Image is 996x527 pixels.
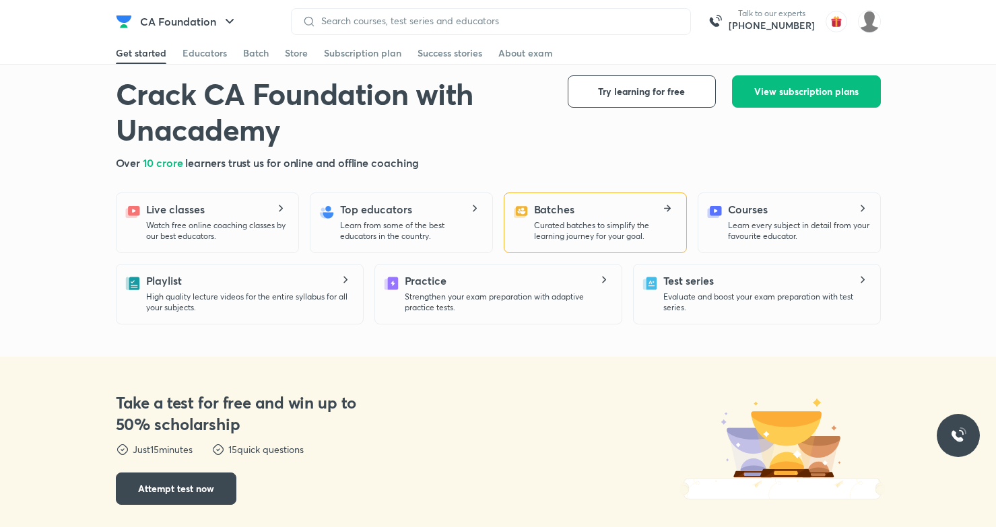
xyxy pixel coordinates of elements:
button: Try learning for free [568,75,716,108]
div: Subscription plan [324,46,401,60]
p: Curated batches to simplify the learning journey for your goal. [534,220,675,242]
div: Get started [116,46,166,60]
p: Watch free online coaching classes by our best educators. [146,220,288,242]
span: View subscription plans [754,85,859,98]
input: Search courses, test series and educators [316,15,679,26]
h5: Batches [534,201,574,217]
img: dst-trophy [718,396,846,478]
p: Talk to our experts [729,8,815,19]
img: dst-points [116,443,129,456]
a: Batch [243,42,269,64]
div: Success stories [418,46,482,60]
div: Batch [243,46,269,60]
span: Attempt test now [138,482,214,495]
span: 10 crore [143,155,185,170]
a: [PHONE_NUMBER] [729,19,815,32]
h5: Top educators [340,201,412,217]
a: Educators [182,42,227,64]
div: About exam [498,46,553,60]
h5: Courses [728,201,768,217]
span: Over [116,155,143,170]
img: ttu [950,427,966,444]
h5: Playlist [146,273,182,289]
div: Store [285,46,308,60]
img: avatar [826,11,847,32]
a: Success stories [418,42,482,64]
h5: Live classes [146,201,205,217]
p: High quality lecture videos for the entire syllabus for all your subjects. [146,291,352,313]
p: Just 15 minutes [133,443,193,456]
img: sakshi Pathak [858,10,881,33]
p: Learn every subject in detail from your favourite educator. [728,220,869,242]
p: Learn from some of the best educators in the country. [340,220,482,242]
h5: Practice [405,273,446,289]
p: 15 quick questions [228,443,304,456]
img: call-us [702,8,729,35]
p: Evaluate and boost your exam preparation with test series. [663,291,869,313]
div: Educators [182,46,227,60]
span: learners trust us for online and offline coaching [185,155,418,170]
a: Store [285,42,308,64]
span: Try learning for free [598,85,685,98]
button: Attempt test now [116,472,236,505]
h5: Test series [663,273,714,289]
a: Subscription plan [324,42,401,64]
h1: Crack CA Foundation with Unacademy [116,75,546,147]
p: Strengthen your exam preparation with adaptive practice tests. [405,291,611,313]
a: Get started [116,42,166,64]
button: View subscription plans [732,75,881,108]
h3: Take a test for free and win up to 50% scholarship [116,392,368,435]
img: Company Logo [116,13,132,30]
a: About exam [498,42,553,64]
button: CA Foundation [132,8,246,35]
img: dst-points [211,443,225,456]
